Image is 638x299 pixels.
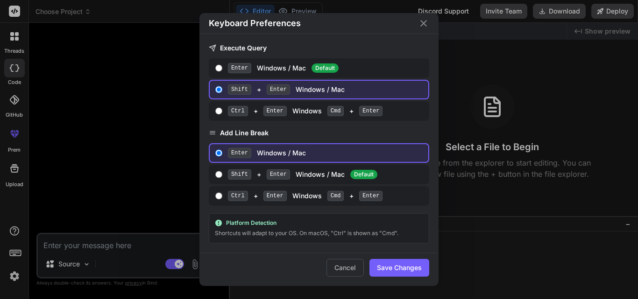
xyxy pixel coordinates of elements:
input: Ctrl+Enter Windows Cmd+Enter [215,107,222,115]
span: Enter [267,84,290,95]
span: Enter [267,169,290,180]
div: + Windows + [228,106,425,116]
span: Enter [359,191,383,201]
span: Default [312,63,339,73]
div: + Windows / Mac [228,84,425,95]
div: + Windows + [228,191,425,201]
span: Enter [228,63,251,73]
span: Enter [263,191,287,201]
span: Ctrl [228,191,248,201]
span: Default [350,170,377,179]
h3: Execute Query [209,43,429,53]
span: Cmd [327,191,344,201]
button: Close [418,18,429,29]
input: Shift+EnterWindows / Mac [215,86,222,93]
input: Shift+EnterWindows / MacDefault [215,171,222,178]
div: Windows / Mac [228,148,425,158]
input: Ctrl+Enter Windows Cmd+Enter [215,192,222,200]
input: EnterWindows / Mac Default [215,64,222,72]
span: Ctrl [228,106,248,116]
span: Enter [263,106,287,116]
h2: Keyboard Preferences [209,17,301,30]
div: Shortcuts will adapt to your OS. On macOS, "Ctrl" is shown as "Cmd". [215,229,423,238]
input: EnterWindows / Mac [215,149,222,157]
button: Cancel [326,259,364,277]
span: Enter [228,148,251,158]
span: Shift [228,84,251,95]
span: Shift [228,169,251,180]
button: Save Changes [369,259,429,277]
div: Platform Detection [215,219,423,227]
span: Enter [359,106,383,116]
h3: Add Line Break [209,128,429,138]
div: Windows / Mac [228,63,425,73]
div: + Windows / Mac [228,169,425,180]
span: Cmd [327,106,344,116]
